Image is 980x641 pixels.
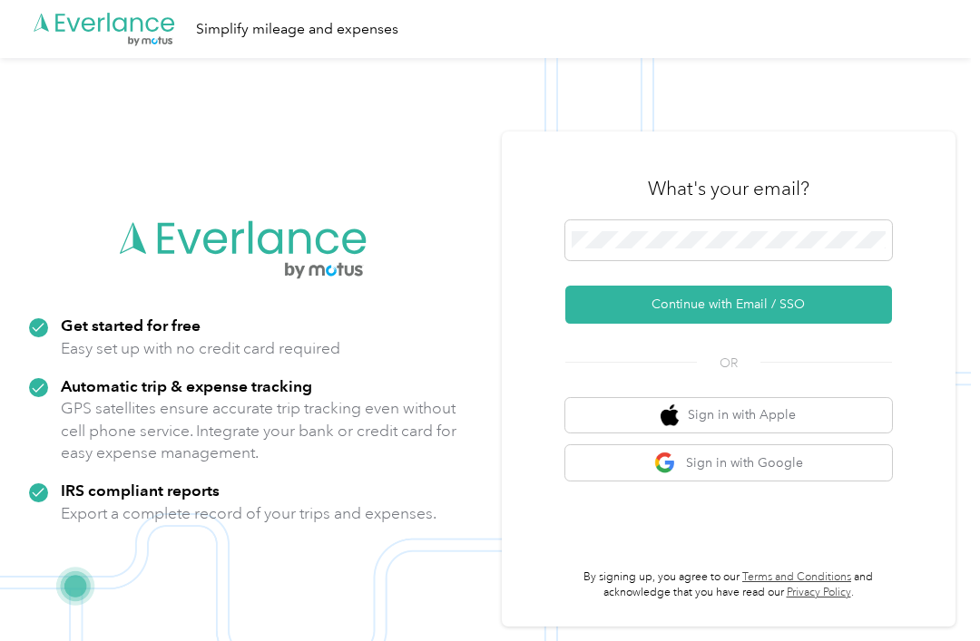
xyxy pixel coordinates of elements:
span: OR [697,354,760,373]
button: apple logoSign in with Apple [565,398,892,433]
a: Terms and Conditions [742,570,851,584]
button: Continue with Email / SSO [565,286,892,324]
img: apple logo [661,404,679,427]
p: GPS satellites ensure accurate trip tracking even without cell phone service. Integrate your bank... [61,397,457,464]
strong: Get started for free [61,316,201,335]
strong: Automatic trip & expense tracking [61,376,312,395]
img: google logo [654,452,677,474]
p: Export a complete record of your trips and expenses. [61,502,436,525]
p: By signing up, you agree to our and acknowledge that you have read our . [565,569,892,601]
a: Privacy Policy [787,586,851,599]
div: Simplify mileage and expenses [196,18,398,41]
button: google logoSign in with Google [565,445,892,481]
h3: What's your email? [648,176,809,201]
p: Easy set up with no credit card required [61,337,340,360]
strong: IRS compliant reports [61,481,220,500]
